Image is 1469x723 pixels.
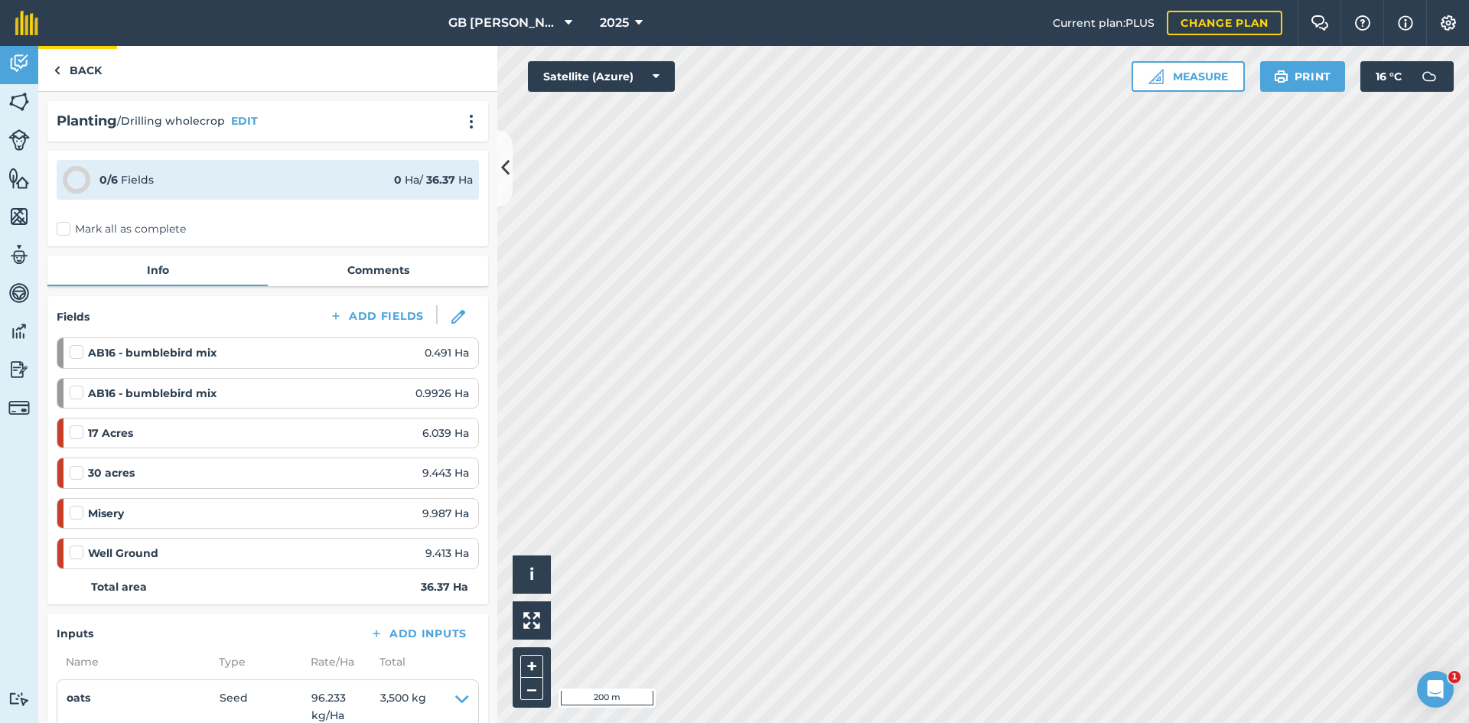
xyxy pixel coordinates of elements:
[8,129,30,151] img: svg+xml;base64,PD94bWwgdmVyc2lvbj0iMS4wIiBlbmNvZGluZz0idXRmLTgiPz4KPCEtLSBHZW5lcmF0b3I6IEFkb2JlIE...
[38,46,117,91] a: Back
[1167,11,1282,35] a: Change plan
[600,14,629,32] span: 2025
[317,305,436,327] button: Add Fields
[88,344,217,361] strong: AB16 - bumblebird mix
[88,464,135,481] strong: 30 acres
[421,578,468,595] strong: 36.37 Ha
[117,112,225,129] span: / Drilling wholecrop
[422,425,469,441] span: 6.039 Ha
[1398,14,1413,32] img: svg+xml;base64,PHN2ZyB4bWxucz0iaHR0cDovL3d3dy53My5vcmcvMjAwMC9zdmciIHdpZHRoPSIxNyIgaGVpZ2h0PSIxNy...
[451,310,465,324] img: svg+xml;base64,PHN2ZyB3aWR0aD0iMTgiIGhlaWdodD0iMTgiIHZpZXdCb3g9IjAgMCAxOCAxOCIgZmlsbD0ibm9uZSIgeG...
[57,625,93,642] h4: Inputs
[357,623,479,644] button: Add Inputs
[231,112,258,129] button: EDIT
[8,52,30,75] img: svg+xml;base64,PD94bWwgdmVyc2lvbj0iMS4wIiBlbmNvZGluZz0idXRmLTgiPz4KPCEtLSBHZW5lcmF0b3I6IEFkb2JlIE...
[210,653,301,670] span: Type
[15,11,38,35] img: fieldmargin Logo
[8,243,30,266] img: svg+xml;base64,PD94bWwgdmVyc2lvbj0iMS4wIiBlbmNvZGluZz0idXRmLTgiPz4KPCEtLSBHZW5lcmF0b3I6IEFkb2JlIE...
[1132,61,1245,92] button: Measure
[301,653,370,670] span: Rate/ Ha
[422,505,469,522] span: 9.987 Ha
[88,505,124,522] strong: Misery
[57,221,186,237] label: Mark all as complete
[462,114,480,129] img: svg+xml;base64,PHN2ZyB4bWxucz0iaHR0cDovL3d3dy53My5vcmcvMjAwMC9zdmciIHdpZHRoPSIyMCIgaGVpZ2h0PSIyNC...
[528,61,675,92] button: Satellite (Azure)
[425,545,469,562] span: 9.413 Ha
[1360,61,1454,92] button: 16 °C
[8,167,30,190] img: svg+xml;base64,PHN2ZyB4bWxucz0iaHR0cDovL3d3dy53My5vcmcvMjAwMC9zdmciIHdpZHRoPSI1NiIgaGVpZ2h0PSI2MC...
[394,171,473,188] div: Ha / Ha
[99,171,154,188] div: Fields
[88,425,133,441] strong: 17 Acres
[1448,671,1461,683] span: 1
[8,358,30,381] img: svg+xml;base64,PD94bWwgdmVyc2lvbj0iMS4wIiBlbmNvZGluZz0idXRmLTgiPz4KPCEtLSBHZW5lcmF0b3I6IEFkb2JlIE...
[394,173,402,187] strong: 0
[47,256,268,285] a: Info
[8,90,30,113] img: svg+xml;base64,PHN2ZyB4bWxucz0iaHR0cDovL3d3dy53My5vcmcvMjAwMC9zdmciIHdpZHRoPSI1NiIgaGVpZ2h0PSI2MC...
[8,205,30,228] img: svg+xml;base64,PHN2ZyB4bWxucz0iaHR0cDovL3d3dy53My5vcmcvMjAwMC9zdmciIHdpZHRoPSI1NiIgaGVpZ2h0PSI2MC...
[422,464,469,481] span: 9.443 Ha
[268,256,488,285] a: Comments
[99,173,118,187] strong: 0 / 6
[67,689,220,706] h4: oats
[529,565,534,584] span: i
[370,653,406,670] span: Total
[426,173,455,187] strong: 36.37
[1417,671,1454,708] iframe: Intercom live chat
[57,110,117,132] h2: Planting
[520,655,543,678] button: +
[91,578,147,595] strong: Total area
[513,555,551,594] button: i
[57,308,90,325] h4: Fields
[1376,61,1402,92] span: 16 ° C
[1439,15,1458,31] img: A cog icon
[8,320,30,343] img: svg+xml;base64,PD94bWwgdmVyc2lvbj0iMS4wIiBlbmNvZGluZz0idXRmLTgiPz4KPCEtLSBHZW5lcmF0b3I6IEFkb2JlIE...
[1260,61,1346,92] button: Print
[54,61,60,80] img: svg+xml;base64,PHN2ZyB4bWxucz0iaHR0cDovL3d3dy53My5vcmcvMjAwMC9zdmciIHdpZHRoPSI5IiBoZWlnaHQ9IjI0Ii...
[1311,15,1329,31] img: Two speech bubbles overlapping with the left bubble in the forefront
[425,344,469,361] span: 0.491 Ha
[8,282,30,305] img: svg+xml;base64,PD94bWwgdmVyc2lvbj0iMS4wIiBlbmNvZGluZz0idXRmLTgiPz4KPCEtLSBHZW5lcmF0b3I6IEFkb2JlIE...
[8,397,30,418] img: svg+xml;base64,PD94bWwgdmVyc2lvbj0iMS4wIiBlbmNvZGluZz0idXRmLTgiPz4KPCEtLSBHZW5lcmF0b3I6IEFkb2JlIE...
[88,545,158,562] strong: Well Ground
[1274,67,1288,86] img: svg+xml;base64,PHN2ZyB4bWxucz0iaHR0cDovL3d3dy53My5vcmcvMjAwMC9zdmciIHdpZHRoPSIxOSIgaGVpZ2h0PSIyNC...
[415,385,469,402] span: 0.9926 Ha
[520,678,543,700] button: –
[448,14,559,32] span: GB [PERSON_NAME] Farms
[8,692,30,706] img: svg+xml;base64,PD94bWwgdmVyc2lvbj0iMS4wIiBlbmNvZGluZz0idXRmLTgiPz4KPCEtLSBHZW5lcmF0b3I6IEFkb2JlIE...
[1414,61,1445,92] img: svg+xml;base64,PD94bWwgdmVyc2lvbj0iMS4wIiBlbmNvZGluZz0idXRmLTgiPz4KPCEtLSBHZW5lcmF0b3I6IEFkb2JlIE...
[88,385,217,402] strong: AB16 - bumblebird mix
[1353,15,1372,31] img: A question mark icon
[523,612,540,629] img: Four arrows, one pointing top left, one top right, one bottom right and the last bottom left
[1053,15,1155,31] span: Current plan : PLUS
[57,653,210,670] span: Name
[1148,69,1164,84] img: Ruler icon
